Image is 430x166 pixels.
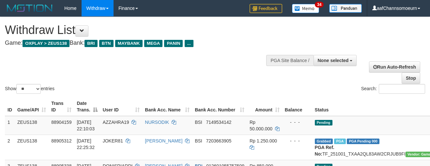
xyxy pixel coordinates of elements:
select: Showentries [16,84,41,94]
input: Search: [379,84,425,94]
div: - - - [285,138,310,144]
span: ... [185,40,193,47]
th: Balance [282,97,312,116]
th: Amount: activate to sort column ascending [247,97,282,116]
span: PGA Pending [347,139,379,144]
span: AZZAHRA19 [103,120,129,125]
span: None selected [318,58,349,63]
td: 2 [5,135,15,160]
span: BRI [84,40,97,47]
th: User ID: activate to sort column ascending [100,97,143,116]
h4: Game: Bank: [5,40,280,46]
a: Run Auto-Refresh [369,61,420,73]
span: PANIN [164,40,183,47]
button: None selected [314,55,357,66]
a: NURSODIK [145,120,169,125]
h1: Withdraw List [5,24,280,37]
th: Bank Acc. Number: activate to sort column ascending [192,97,247,116]
span: BSI [195,138,202,143]
span: Copy 7203663905 to clipboard [206,138,231,143]
th: ID [5,97,15,116]
span: Rp 1.250.000 [250,138,277,143]
img: MOTION_logo.png [5,3,54,13]
span: BTN [99,40,114,47]
span: OXPLAY > ZEUS138 [23,40,69,47]
span: JOKER81 [103,138,123,143]
span: Pending [315,120,332,125]
span: 88905312 [51,138,71,143]
a: [PERSON_NAME] [145,138,182,143]
span: Copy 7149534142 to clipboard [206,120,231,125]
span: BSI [195,120,202,125]
td: ZEUS138 [15,135,49,160]
td: ZEUS138 [15,116,49,135]
td: 1 [5,116,15,135]
span: Marked by aaftanly [334,139,346,144]
div: PGA Site Balance / [266,55,313,66]
span: 88904159 [51,120,71,125]
img: Feedback.jpg [250,4,282,13]
span: Grabbed [315,139,333,144]
th: Trans ID: activate to sort column ascending [49,97,74,116]
span: 34 [315,2,324,8]
b: PGA Ref. No: [315,145,334,157]
label: Search: [361,84,425,94]
img: Button%20Memo.svg [292,4,319,13]
div: - - - [285,119,310,125]
span: MEGA [144,40,163,47]
span: [DATE] 22:25:32 [77,138,95,150]
span: MAYBANK [115,40,143,47]
span: Rp 50.000.000 [250,120,272,131]
label: Show entries [5,84,54,94]
img: panduan.png [329,4,362,13]
th: Game/API: activate to sort column ascending [15,97,49,116]
th: Date Trans.: activate to sort column descending [74,97,100,116]
th: Bank Acc. Name: activate to sort column ascending [142,97,192,116]
a: Stop [402,73,420,84]
span: [DATE] 22:10:03 [77,120,95,131]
